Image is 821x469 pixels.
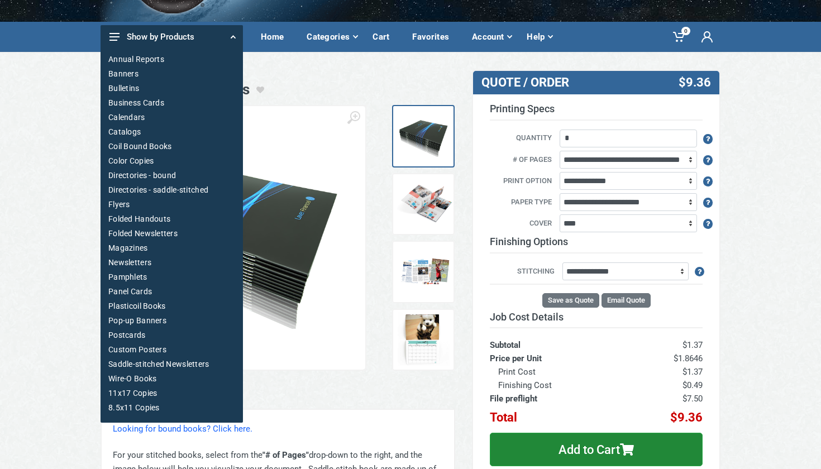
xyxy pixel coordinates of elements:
a: Banners [101,66,243,81]
a: Color Copies [101,154,243,168]
a: Samples [393,241,455,303]
label: Paper Type [481,197,557,209]
button: Add to Cart [490,433,703,466]
th: Finishing Cost [490,379,629,392]
a: Home [253,22,299,52]
label: Quantity [481,132,557,145]
th: Print Cost [490,365,629,379]
button: Show by Products [101,25,243,49]
div: Help [519,25,560,49]
a: Postcards [101,328,243,342]
a: Custom Posters [101,342,243,357]
div: Home [253,25,299,49]
a: Looking for bound books? Click here. [113,424,252,434]
label: # of Pages [481,154,557,166]
img: Open Spreads [396,176,452,232]
th: Total [490,405,629,424]
a: Folded Newsletters [101,226,243,241]
div: Cart [365,25,404,49]
a: 0 [665,22,694,52]
h3: QUOTE / ORDER [481,75,629,90]
h3: Finishing Options [490,236,703,253]
span: $1.37 [682,367,703,377]
a: Folded Handouts [101,212,243,226]
th: File preflight [490,392,629,405]
a: Saddle-stitched Newsletters [101,357,243,371]
span: $1.37 [682,340,703,350]
div: Account [464,25,519,49]
h3: Job Cost Details [490,311,703,323]
a: Cart [365,22,404,52]
button: Save as Quote [542,293,599,308]
span: $9.36 [670,410,703,424]
span: $0.49 [682,380,703,390]
a: Open Spreads [393,173,455,236]
label: Cover [481,218,557,230]
a: Favorites [404,22,464,52]
label: Stitching [490,266,560,278]
a: Magazines [101,241,243,255]
label: Print Option [481,175,557,188]
a: Plasticoil Books [101,299,243,313]
a: 8.5x11 Copies [101,400,243,415]
a: Annual Reports [101,52,243,66]
a: Calendar [393,309,455,371]
div: Favorites [404,25,464,49]
th: Price per Unit [490,352,629,365]
a: Pamphlets [101,270,243,284]
h3: Printing Specs [490,103,703,121]
span: 0 [681,27,690,35]
a: Wire-O Books [101,371,243,386]
img: Samples [396,244,452,300]
strong: "# of Pages" [262,450,309,460]
a: Catalogs [101,125,243,139]
img: Saddlestich Book [396,108,452,164]
img: Calendar [396,312,452,368]
a: Directories - saddle-stitched [101,183,243,197]
a: Business Cards [101,95,243,110]
div: Categories [299,25,365,49]
a: Coil Bound Books [101,139,243,154]
a: Directories - bound [101,168,243,183]
a: 11x17 Copies [101,386,243,400]
a: Panel Cards [101,284,243,299]
nav: breadcrumb [101,61,720,72]
a: Flyers [101,197,243,212]
th: Subtotal [490,328,629,352]
span: $1.8646 [674,353,703,363]
a: Newsletters [101,255,243,270]
span: $9.36 [679,75,711,90]
a: Calendars [101,110,243,125]
a: Pop-up Banners [101,313,243,328]
a: Saddlestich Book [393,105,455,167]
a: Bulletins [101,81,243,95]
span: $7.50 [682,394,703,404]
button: Email Quote [602,293,651,308]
